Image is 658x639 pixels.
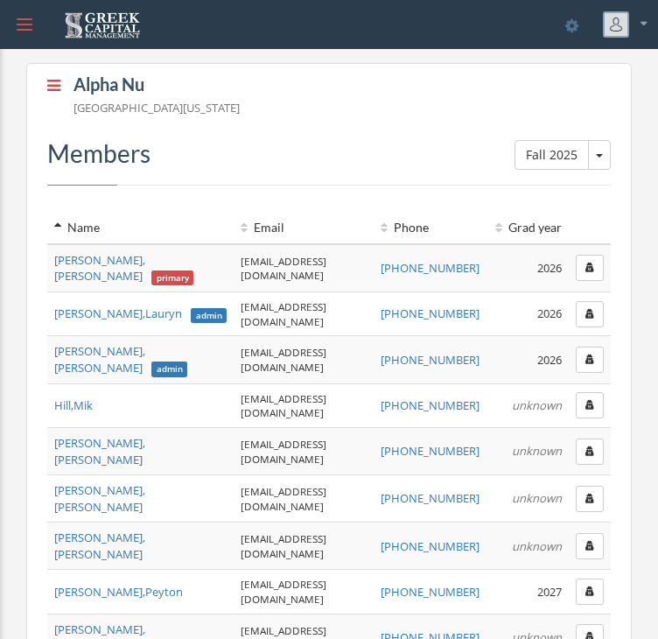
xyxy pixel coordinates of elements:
[486,570,569,614] td: 2027
[381,538,479,554] a: [PHONE_NUMBER]
[54,584,183,600] span: [PERSON_NAME] , Peyton
[486,244,569,292] td: 2026
[54,343,187,376] span: [PERSON_NAME] , [PERSON_NAME]
[54,343,187,376] a: [PERSON_NAME],[PERSON_NAME]admin
[54,482,145,515] a: [PERSON_NAME],[PERSON_NAME]
[381,260,479,276] a: [PHONE_NUMBER]
[73,98,618,117] p: [GEOGRAPHIC_DATA][US_STATE]
[54,530,145,562] span: [PERSON_NAME] , [PERSON_NAME]
[381,305,479,321] a: [PHONE_NUMBER]
[241,484,326,513] a: [EMAIL_ADDRESS][DOMAIN_NAME]
[241,391,326,420] a: [EMAIL_ADDRESS][DOMAIN_NAME]
[54,482,145,515] span: [PERSON_NAME] , [PERSON_NAME]
[374,212,486,244] th: Phone
[54,397,93,413] span: Hill , Mik
[241,437,326,466] a: [EMAIL_ADDRESS][DOMAIN_NAME]
[54,397,93,413] a: Hill,Mik
[151,270,194,286] span: primary
[54,305,227,321] a: [PERSON_NAME],Laurynadmin
[241,531,326,560] a: [EMAIL_ADDRESS][DOMAIN_NAME]
[47,212,234,244] th: Name
[234,212,374,244] th: Email
[512,443,562,459] em: unknown
[512,538,562,554] em: unknown
[381,584,479,600] a: [PHONE_NUMBER]
[486,336,569,383] td: 2026
[54,530,145,562] a: [PERSON_NAME],[PERSON_NAME]
[512,397,562,413] em: unknown
[191,308,227,324] span: admin
[241,254,326,283] a: [EMAIL_ADDRESS][DOMAIN_NAME]
[241,345,326,374] a: [EMAIL_ADDRESS][DOMAIN_NAME]
[486,292,569,336] td: 2026
[514,140,589,170] button: Fall 2025
[381,352,479,368] a: [PHONE_NUMBER]
[54,435,145,467] a: [PERSON_NAME],[PERSON_NAME]
[486,212,569,244] th: Grad year
[241,299,326,328] a: [EMAIL_ADDRESS][DOMAIN_NAME]
[381,443,479,459] a: [PHONE_NUMBER]
[241,577,326,606] a: [EMAIL_ADDRESS][DOMAIN_NAME]
[73,74,618,94] h5: Alpha Nu
[54,252,193,284] span: [PERSON_NAME] , [PERSON_NAME]
[54,305,227,321] span: [PERSON_NAME] , Lauryn
[381,490,479,506] a: [PHONE_NUMBER]
[54,252,193,284] a: [PERSON_NAME],[PERSON_NAME]primary
[54,584,183,600] a: [PERSON_NAME],Peyton
[588,140,611,170] button: Fall 2025
[512,490,562,506] em: unknown
[381,397,479,413] a: [PHONE_NUMBER]
[54,435,145,467] span: [PERSON_NAME] , [PERSON_NAME]
[151,362,188,377] span: admin
[47,140,611,167] h3: Members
